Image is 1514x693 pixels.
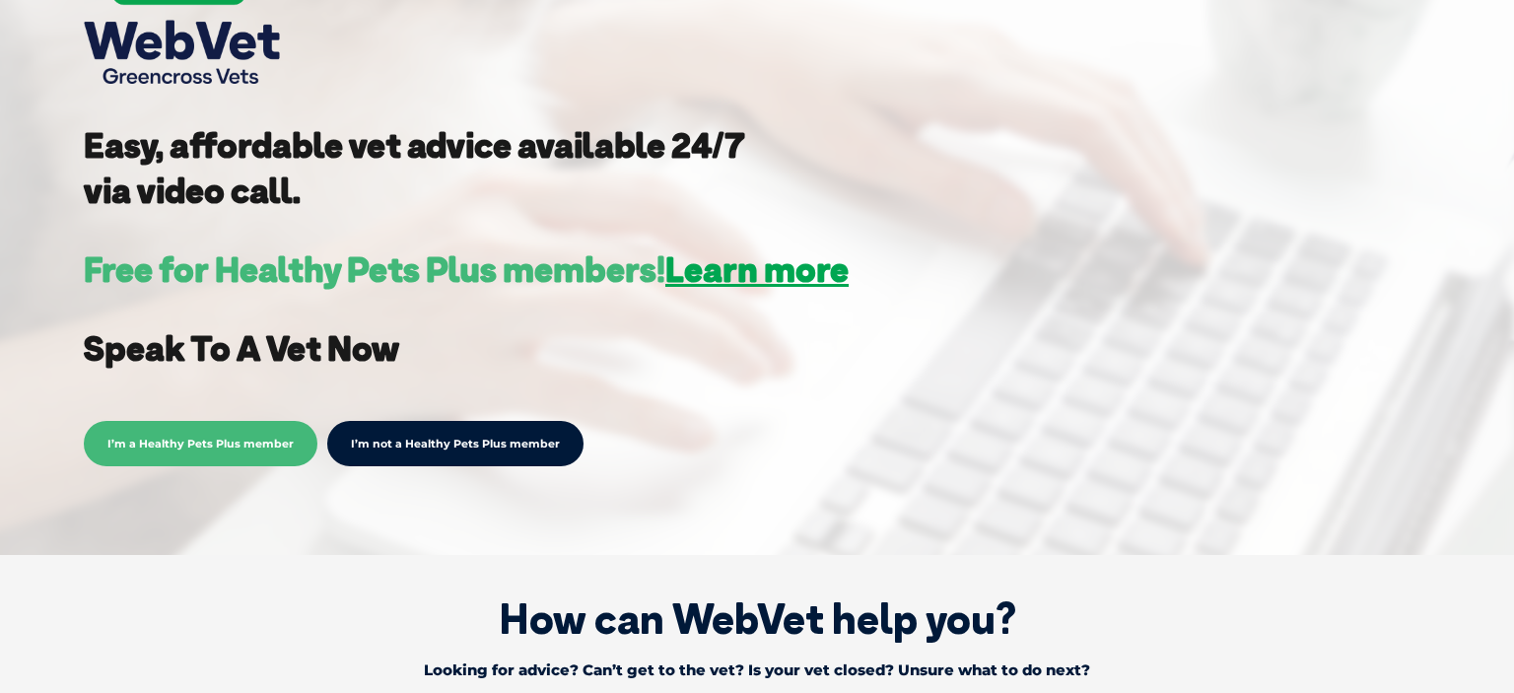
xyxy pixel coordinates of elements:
[175,654,1340,687] p: Looking for advice? Can’t get to the vet? Is your vet closed? Unsure what to do next?
[327,421,584,466] a: I’m not a Healthy Pets Plus member
[84,326,399,370] strong: Speak To A Vet Now
[84,434,317,451] a: I’m a Healthy Pets Plus member
[84,252,849,287] h3: Free for Healthy Pets Plus members!
[84,421,317,466] span: I’m a Healthy Pets Plus member
[84,123,745,212] strong: Easy, affordable vet advice available 24/7 via video call.
[665,247,849,291] a: Learn more
[30,594,1484,644] h1: How can WebVet help you?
